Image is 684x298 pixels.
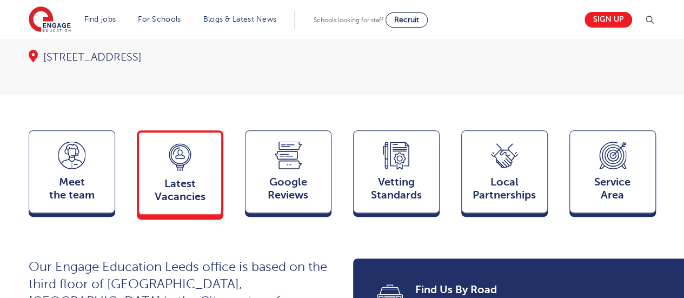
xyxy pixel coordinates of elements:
[585,12,632,28] a: Sign up
[569,130,656,218] a: ServiceArea
[461,130,548,218] a: Local Partnerships
[137,130,223,220] a: LatestVacancies
[245,130,331,218] a: GoogleReviews
[29,6,71,34] img: Engage Education
[386,12,428,28] a: Recruit
[575,176,650,202] span: Service Area
[203,15,277,23] a: Blogs & Latest News
[314,16,383,24] span: Schools looking for staff
[138,15,181,23] a: For Schools
[394,16,419,24] span: Recruit
[35,176,109,202] span: Meet the team
[29,50,331,65] div: [STREET_ADDRESS]
[29,130,115,218] a: Meetthe team
[415,282,641,297] span: Find Us By Road
[467,176,542,202] span: Local Partnerships
[144,177,216,203] span: Latest Vacancies
[84,15,116,23] a: Find jobs
[359,176,434,202] span: Vetting Standards
[353,130,440,218] a: VettingStandards
[251,176,326,202] span: Google Reviews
